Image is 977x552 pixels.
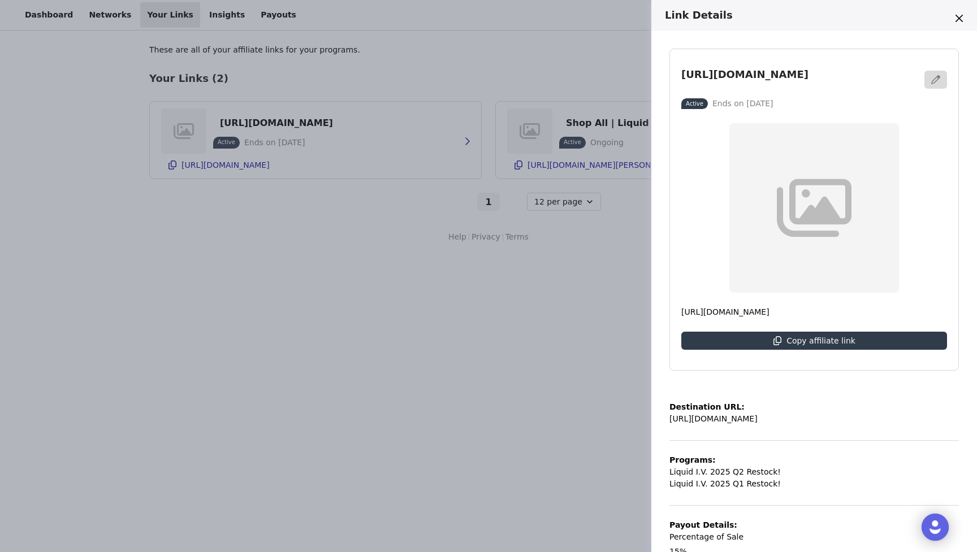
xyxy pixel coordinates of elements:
button: Copy affiliate link [681,332,947,350]
p: Liquid I.V. 2025 Q1 Restock! [669,478,781,490]
h3: [URL][DOMAIN_NAME] [681,68,809,81]
h3: Link Details [665,9,949,21]
p: Ends on [DATE] [712,98,773,110]
p: Active [686,99,703,108]
p: Liquid I.V. 2025 Q2 Restock! [669,466,781,478]
p: Destination URL: [669,401,758,413]
div: Open Intercom Messenger [922,514,949,541]
p: Percentage of Sale [669,531,743,543]
p: [URL][DOMAIN_NAME] [681,306,947,318]
p: [URL][DOMAIN_NAME] [669,413,758,425]
p: Payout Details: [669,519,743,531]
button: Close [950,9,968,27]
p: Programs: [669,454,781,466]
p: Copy affiliate link [786,336,855,345]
